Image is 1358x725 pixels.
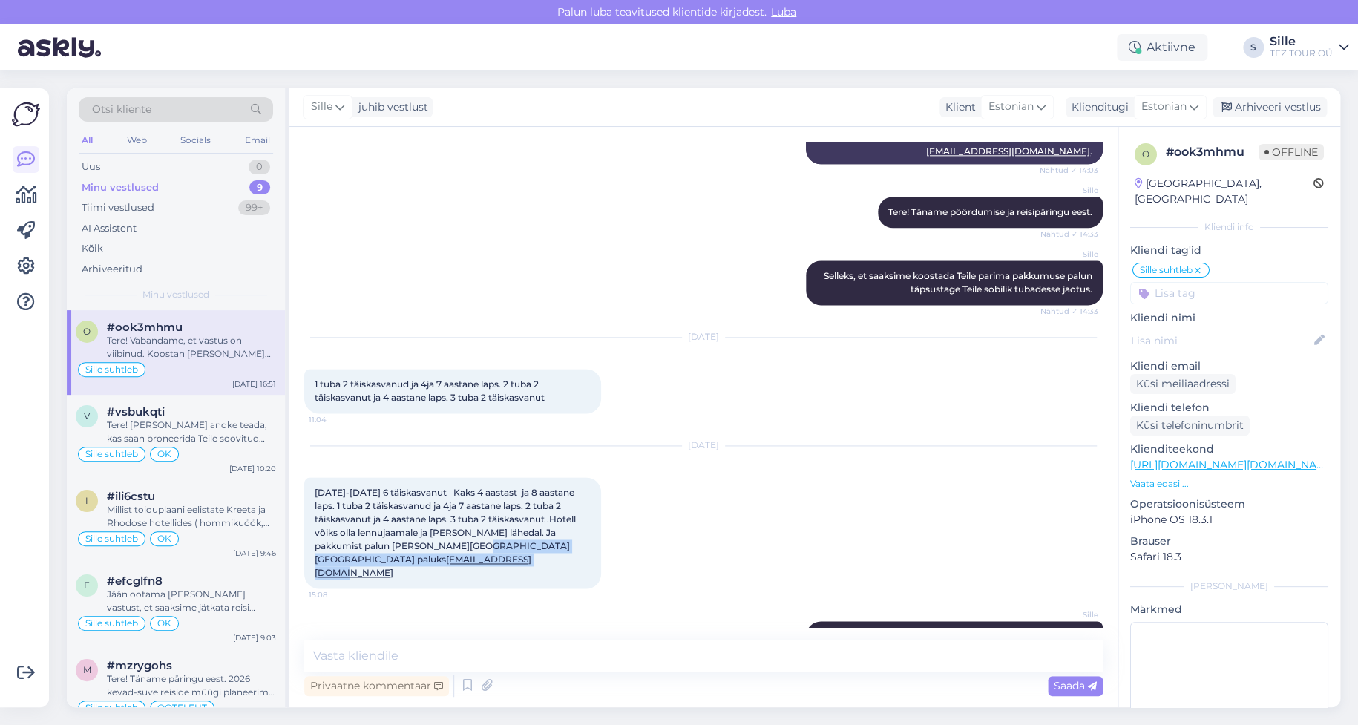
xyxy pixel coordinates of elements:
[177,131,214,150] div: Socials
[12,100,40,128] img: Askly Logo
[107,321,183,334] span: #ook3mhmu
[92,102,151,117] span: Otsi kliente
[85,450,138,459] span: Sille suhtleb
[107,405,165,419] span: #vsbukqti
[888,206,1092,217] span: Tere! Täname pöördumise ja reisipäringu eest.
[82,200,154,215] div: Tiimi vestlused
[304,330,1103,344] div: [DATE]
[107,588,276,614] div: Jään ootama [PERSON_NAME] vastust, et saaksime jätkata reisi planeerimisega.
[157,534,171,543] span: OK
[85,619,138,628] span: Sille suhtleb
[304,439,1103,452] div: [DATE]
[1117,34,1207,61] div: Aktiivne
[1130,243,1328,258] p: Kliendi tag'id
[309,589,364,600] span: 15:08
[1140,266,1193,275] span: Sille suhtleb
[124,131,150,150] div: Web
[1130,477,1328,491] p: Vaata edasi ...
[352,99,428,115] div: juhib vestlust
[107,574,163,588] span: #efcglfn8
[157,619,171,628] span: OK
[249,180,270,195] div: 9
[1141,99,1187,115] span: Estonian
[988,99,1034,115] span: Estonian
[311,99,332,115] span: Sille
[157,703,207,712] span: OOTELEHT
[1043,249,1098,260] span: Sille
[1130,358,1328,374] p: Kliendi email
[1243,37,1264,58] div: S
[1130,496,1328,512] p: Operatsioonisüsteem
[1043,185,1098,196] span: Sille
[1054,679,1097,692] span: Saada
[1040,165,1098,176] span: Nähtud ✓ 14:03
[83,664,91,675] span: m
[85,703,138,712] span: Sille suhtleb
[107,334,276,361] div: Tere! Vabandame, et vastus on viibinud. Koostan [PERSON_NAME] Teile pakkumise esimesel võimalusel.
[1066,99,1129,115] div: Klienditugi
[304,676,449,696] div: Privaatne kommentaar
[1130,400,1328,416] p: Kliendi telefon
[1130,458,1336,471] a: [URL][DOMAIN_NAME][DOMAIN_NAME]
[1040,229,1098,240] span: Nähtud ✓ 14:33
[107,419,276,445] div: Tere! [PERSON_NAME] andke teada, kas saan broneerida Teile soovitud lennupiletid
[107,503,276,530] div: Millist toiduplaani eelistate Kreeta ja Rhodose hotellides ( hommikuöök, hommiku-ja õhtusöök või ...
[315,487,578,578] span: [DATE]-[DATE] 6 täiskasvanut Kaks 4 aastast ja 8 aastane laps. 1 tuba 2 täiskasvanud ja 4ja 7 aas...
[229,463,276,474] div: [DATE] 10:20
[242,131,273,150] div: Email
[1040,306,1098,317] span: Nähtud ✓ 14:33
[233,548,276,559] div: [DATE] 9:46
[249,160,270,174] div: 0
[1270,47,1333,59] div: TEZ TOUR OÜ
[85,365,138,374] span: Sille suhtleb
[83,326,91,337] span: o
[1130,602,1328,617] p: Märkmed
[767,5,801,19] span: Luba
[1130,580,1328,593] div: [PERSON_NAME]
[1259,144,1324,160] span: Offline
[238,200,270,215] div: 99+
[107,490,155,503] span: #ili6cstu
[926,145,1090,157] a: [EMAIL_ADDRESS][DOMAIN_NAME]
[1213,97,1327,117] div: Arhiveeri vestlus
[82,221,137,236] div: AI Assistent
[79,131,96,150] div: All
[1130,534,1328,549] p: Brauser
[309,414,364,425] span: 11:04
[1166,143,1259,161] div: # ook3mhmu
[1270,36,1333,47] div: Sille
[82,180,159,195] div: Minu vestlused
[84,580,90,591] span: e
[1130,310,1328,326] p: Kliendi nimi
[1043,609,1098,620] span: Sille
[107,659,172,672] span: #mzrygohs
[232,378,276,390] div: [DATE] 16:51
[1130,512,1328,528] p: iPhone OS 18.3.1
[233,632,276,643] div: [DATE] 9:03
[1130,220,1328,234] div: Kliendi info
[82,241,103,256] div: Kõik
[1131,332,1311,349] input: Lisa nimi
[85,534,138,543] span: Sille suhtleb
[1130,442,1328,457] p: Klienditeekond
[84,410,90,421] span: v
[1135,176,1313,207] div: [GEOGRAPHIC_DATA], [GEOGRAPHIC_DATA]
[315,378,545,403] span: 1 tuba 2 täiskasvanud ja 4ja 7 aastane laps. 2 tuba 2 täiskasvanut ja 4 aastane laps. 3 tuba 2 tä...
[1142,148,1149,160] span: o
[82,262,142,277] div: Arhiveeritud
[82,160,100,174] div: Uus
[1130,549,1328,565] p: Safari 18.3
[85,495,88,506] span: i
[107,672,276,699] div: Tere! Täname päringu eest. 2026 kevad-suve reiside müügi planeerime avada oktoobris 2025. Teie pä...
[1130,374,1236,394] div: Küsi meiliaadressi
[1130,282,1328,304] input: Lisa tag
[157,450,171,459] span: OK
[939,99,976,115] div: Klient
[1130,416,1250,436] div: Küsi telefoninumbrit
[1270,36,1349,59] a: SilleTEZ TOUR OÜ
[824,270,1095,295] span: Selleks, et saaksime koostada Teile parima pakkumuse palun täpsustage Teile sobilik tubadesse jao...
[142,288,209,301] span: Minu vestlused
